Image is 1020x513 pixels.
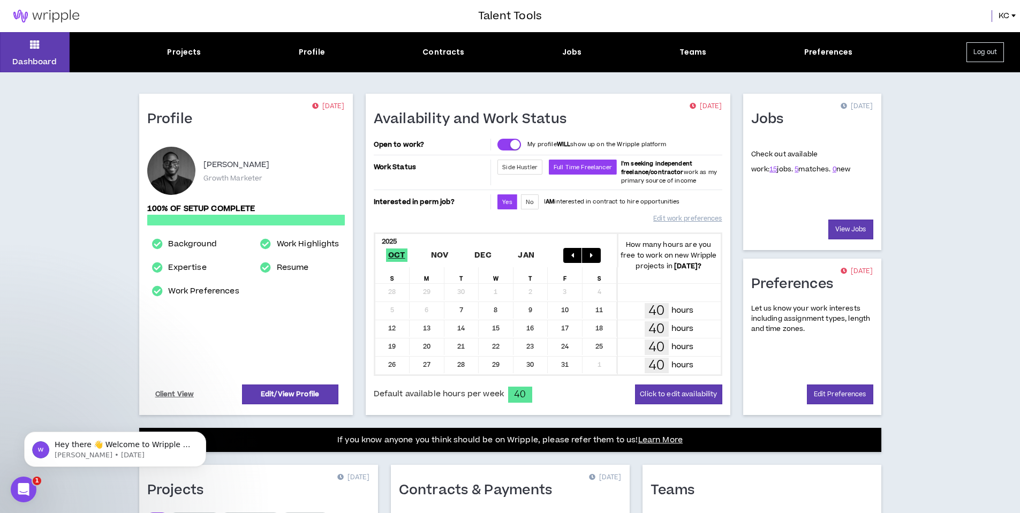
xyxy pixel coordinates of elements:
h1: Profile [147,111,201,128]
a: Work Preferences [168,285,239,298]
p: Check out available work: [751,149,851,174]
b: [DATE] ? [674,261,701,271]
span: jobs. [769,164,793,174]
a: Background [168,238,216,251]
a: 15 [769,164,777,174]
p: How many hours are you free to work on new Wripple projects in [617,239,721,271]
iframe: Intercom live chat [11,477,36,502]
p: hours [671,323,694,335]
p: hours [671,305,694,316]
div: Jobs [562,47,582,58]
div: T [444,267,479,283]
a: Edit work preferences [653,209,722,228]
span: Oct [386,248,407,262]
a: Resume [277,261,309,274]
b: I'm seeking independent freelance/contractor [621,160,692,176]
p: If you know anyone you think should be on Wripple, please refer them to us! [337,434,683,447]
a: View Jobs [828,220,873,239]
h1: Preferences [751,276,842,293]
div: S [375,267,410,283]
b: 2025 [382,237,397,246]
p: [DATE] [337,472,369,483]
h1: Availability and Work Status [374,111,575,128]
p: [DATE] [841,266,873,277]
p: Growth Marketer [203,173,263,183]
p: [DATE] [690,101,722,112]
p: Work Status [374,160,489,175]
span: Dec [472,248,494,262]
p: 100% of setup complete [147,203,345,215]
p: I interested in contract to hire opportunities [544,198,680,206]
a: Client View [154,385,196,404]
strong: WILL [557,140,571,148]
p: Interested in perm job? [374,194,489,209]
div: T [513,267,548,283]
iframe: Intercom notifications message [8,409,222,484]
h1: Jobs [751,111,792,128]
h3: Talent Tools [478,8,542,24]
a: Work Highlights [277,238,339,251]
div: M [410,267,444,283]
p: [DATE] [841,101,873,112]
button: Log out [966,42,1004,62]
span: Jan [516,248,537,262]
p: Open to work? [374,140,489,149]
a: Edit/View Profile [242,384,338,404]
div: W [479,267,513,283]
span: 1 [33,477,41,485]
span: Default available hours per week [374,388,504,400]
p: hours [671,341,694,353]
button: Click to edit availability [635,384,722,404]
div: F [548,267,583,283]
div: Profile [299,47,325,58]
a: Edit Preferences [807,384,873,404]
span: new [833,164,851,174]
div: S [583,267,617,283]
span: work as my primary source of income [621,160,717,185]
h1: Teams [651,482,703,499]
p: [DATE] [312,101,344,112]
a: Expertise [168,261,206,274]
p: Let us know your work interests including assignment types, length and time zones. [751,304,873,335]
div: Teams [679,47,707,58]
span: Nov [429,248,451,262]
p: [PERSON_NAME] [203,159,270,171]
div: Projects [167,47,201,58]
span: Yes [502,198,512,206]
a: Learn More [638,434,683,446]
h1: Projects [147,482,212,499]
span: matches. [795,164,830,174]
p: hours [671,359,694,371]
span: KC [999,10,1009,22]
div: Contracts [422,47,464,58]
p: Dashboard [12,56,57,67]
strong: AM [546,198,554,206]
a: 0 [833,164,836,174]
span: No [526,198,534,206]
div: Preferences [804,47,853,58]
div: KC P. [147,147,195,195]
p: [DATE] [589,472,621,483]
span: Side Hustler [502,163,538,171]
h1: Contracts & Payments [399,482,561,499]
p: My profile show up on the Wripple platform [527,140,666,149]
a: 5 [795,164,798,174]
